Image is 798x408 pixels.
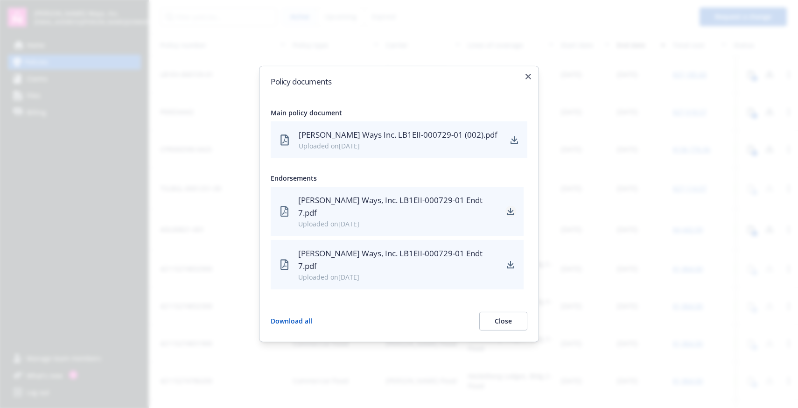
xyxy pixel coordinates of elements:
div: [PERSON_NAME] Ways, Inc. LB1EII-000729-01 Endt 7.pdf [298,194,497,219]
a: download [509,134,520,146]
a: download [505,206,516,217]
button: Download all [271,312,312,331]
button: Close [479,312,527,331]
a: download [505,259,516,270]
div: Uploaded on [DATE] [298,219,497,229]
div: Uploaded on [DATE] [299,141,501,151]
div: [PERSON_NAME] Ways Inc. LB1EII-000729-01 (002).pdf [299,129,501,141]
div: Uploaded on [DATE] [298,272,497,282]
h2: Policy documents [271,77,527,85]
div: Main policy document [271,108,527,118]
div: [PERSON_NAME] Ways, Inc. LB1EII-000729-01 Endt 7.pdf [298,247,497,272]
div: Endorsements [271,173,527,183]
